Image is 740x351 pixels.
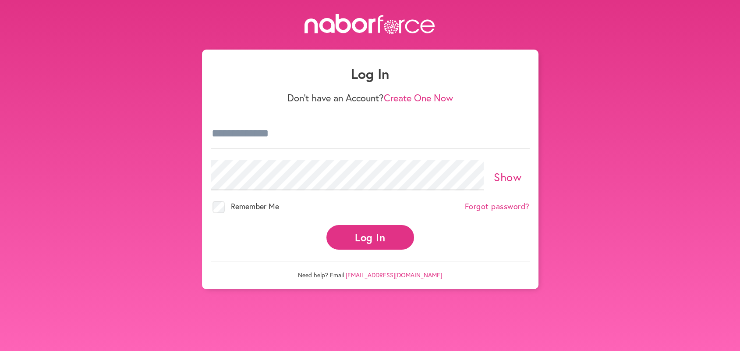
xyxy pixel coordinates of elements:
button: Log In [326,225,414,249]
span: Remember Me [231,201,279,211]
p: Don't have an Account? [211,92,530,104]
a: Create One Now [384,91,453,104]
a: [EMAIL_ADDRESS][DOMAIN_NAME] [346,271,442,279]
a: Forgot password? [465,202,530,211]
p: Need help? Email [211,261,530,279]
h1: Log In [211,65,530,82]
a: Show [494,169,521,184]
